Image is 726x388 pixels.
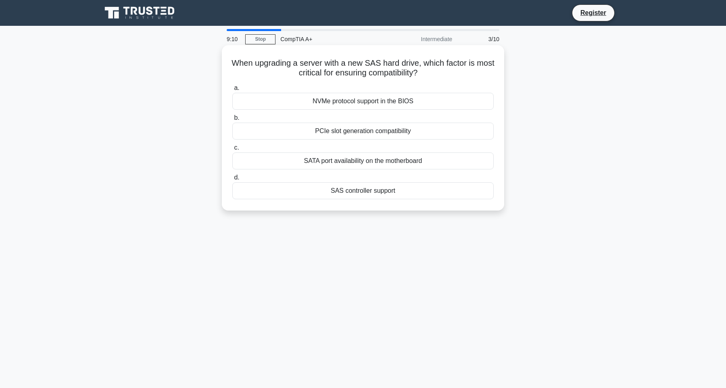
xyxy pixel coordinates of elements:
[457,31,504,47] div: 3/10
[245,34,275,44] a: Stop
[232,152,494,169] div: SATA port availability on the motherboard
[222,31,245,47] div: 9:10
[232,123,494,140] div: PCIe slot generation compatibility
[234,114,239,121] span: b.
[232,182,494,199] div: SAS controller support
[234,84,239,91] span: a.
[232,58,494,78] h5: When upgrading a server with a new SAS hard drive, which factor is most critical for ensuring com...
[232,93,494,110] div: NVMe protocol support in the BIOS
[234,144,239,151] span: c.
[386,31,457,47] div: Intermediate
[234,174,239,181] span: d.
[576,8,611,18] a: Register
[275,31,386,47] div: CompTIA A+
